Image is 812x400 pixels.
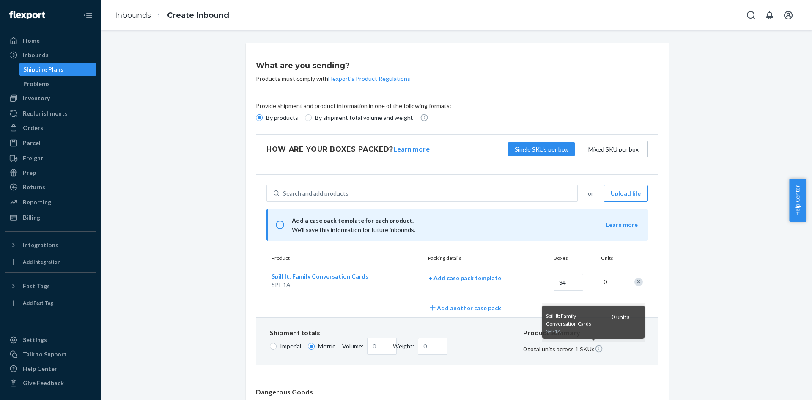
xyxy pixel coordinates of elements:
[5,136,96,150] a: Parcel
[292,226,415,233] span: We'll save this information for future inbounds.
[523,328,648,338] span: Product Summary
[80,7,96,24] button: Close Navigation
[318,342,335,350] span: Metric
[272,272,368,289] button: Spill It: Family Conversation CardsSPI-1A
[5,196,96,209] a: Reporting
[108,3,236,28] ol: breadcrumbs
[23,282,50,290] div: Fast Tags
[5,166,96,179] a: Prep
[342,342,364,350] span: Volume:
[761,7,778,24] button: Open notifications
[328,74,410,83] button: Flexport's Product Regulations
[256,387,658,397] div: Dangerous Goods
[23,94,50,102] div: Inventory
[418,338,447,355] input: Weight:
[23,198,51,207] div: Reporting
[270,343,277,350] input: Imperial
[588,189,593,198] span: or
[272,272,368,281] div: Spill It: Family Conversation Cards
[423,254,537,263] div: Packing details
[5,91,96,105] a: Inventory
[606,221,638,229] button: Learn more
[23,168,36,177] div: Prep
[23,139,41,147] div: Parcel
[5,238,96,252] button: Integrations
[305,114,312,121] input: By shipment total volume and weight
[513,143,570,155] div: Single SKUs per box
[596,254,619,263] div: Units
[270,328,320,337] span: Shipment totals
[5,180,96,194] a: Returns
[23,36,40,45] div: Home
[780,7,797,24] button: Open account menu
[23,65,63,74] div: Shipping Plans
[393,144,430,154] button: Learn more
[587,143,640,155] div: Mixed SKU per box
[546,312,605,328] div: Spill It: Family Conversation Cards
[292,215,606,226] span: Add a case pack template for each product.
[280,342,301,350] span: Imperial
[256,102,658,110] p: Provide shipment and product information in one of the following formats:
[23,241,58,249] div: Integrations
[5,279,96,293] button: Fast Tags
[428,303,501,312] button: Add another case pack
[5,48,96,62] a: Inbounds
[546,328,641,335] div: SPI-1A
[5,362,96,375] a: Help Center
[23,379,64,387] div: Give Feedback
[23,350,67,359] div: Talk to Support
[5,107,96,120] a: Replenishments
[5,348,96,361] a: Talk to Support
[266,144,430,154] h4: How are your boxes packed?
[23,258,60,265] div: Add Integration
[315,113,413,122] p: By shipment total volume and weight
[634,278,643,286] div: Remove Item
[393,342,414,350] span: Weight:
[23,109,68,118] div: Replenishments
[256,74,410,83] p: Products must comply with
[5,255,96,269] a: Add Integration
[115,11,151,20] a: Inbounds
[167,11,229,20] a: Create Inbound
[428,274,537,282] p: + Add case pack template
[272,281,368,289] div: SPI-1A
[5,34,96,47] a: Home
[283,189,348,198] div: Search and add products
[367,338,397,355] input: Volume:
[554,274,583,291] input: 0
[23,154,44,163] div: Freight
[266,113,298,122] p: By products
[23,336,47,344] div: Settings
[256,114,263,121] input: By products
[23,364,57,373] div: Help Center
[256,60,350,71] h3: What are you sending?
[23,213,40,222] div: Billing
[266,254,416,263] div: Product
[5,296,96,310] a: Add Fast Tag
[23,124,43,132] div: Orders
[5,211,96,224] a: Billing
[5,333,96,347] a: Settings
[789,179,806,222] button: Help Center
[23,183,45,191] div: Returns
[5,121,96,135] a: Orders
[9,11,45,19] img: Flexport logo
[523,345,648,353] p: 0 total units across 1 SKUs
[308,343,315,350] input: Metric
[612,312,641,321] p: 0 units
[23,80,50,88] div: Problems
[19,77,97,91] a: Problems
[604,185,648,202] button: Upload file
[19,63,97,76] a: Shipping Plans
[5,152,96,165] a: Freight
[5,376,96,390] button: Give Feedback
[23,299,53,306] div: Add Fast Tag
[23,51,49,59] div: Inbounds
[549,254,589,263] div: Boxes
[743,7,760,24] button: Open Search Box
[598,273,620,291] div: 0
